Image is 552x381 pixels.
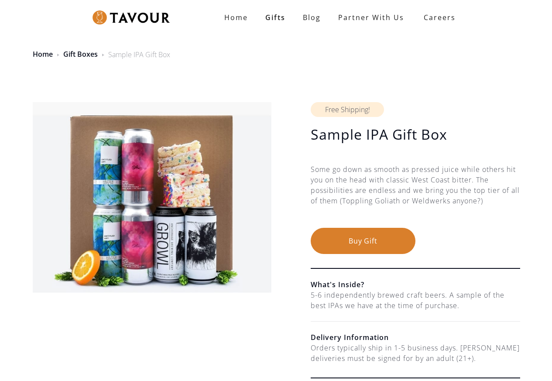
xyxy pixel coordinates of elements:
a: Blog [294,9,329,26]
div: 5-6 independently brewed craft beers. A sample of the best IPAs we have at the time of purchase. [311,290,520,311]
h6: What's Inside? [311,279,520,290]
div: Free Shipping! [311,102,384,117]
a: Home [216,9,257,26]
div: Some go down as smooth as pressed juice while others hit you on the head with classic West Coast ... [311,164,520,228]
strong: Home [224,13,248,22]
div: Orders typically ship in 1-5 business days. [PERSON_NAME] deliveries must be signed for by an adu... [311,343,520,364]
a: Home [33,49,53,59]
strong: Careers [424,9,456,26]
h1: Sample IPA Gift Box [311,126,520,143]
a: partner with us [329,9,413,26]
div: Sample IPA Gift Box [108,49,170,60]
h6: Delivery Information [311,332,520,343]
button: Buy Gift [311,228,415,254]
a: Gift Boxes [63,49,98,59]
a: Careers [413,5,462,30]
a: Gifts [257,9,294,26]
